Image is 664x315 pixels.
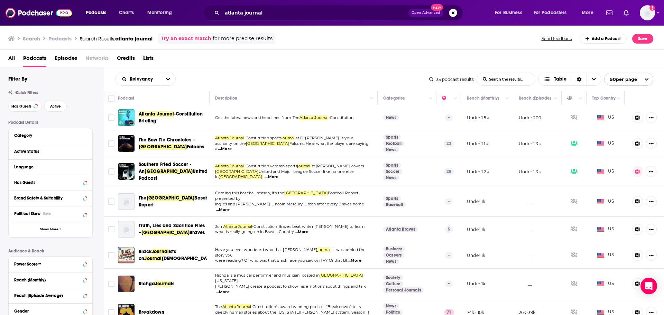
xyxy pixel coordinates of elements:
img: The Atlanta Baseball Report [118,193,135,210]
span: The Bow Tie Chronicles – [139,137,195,143]
p: 23 [444,140,454,147]
span: Table [554,77,566,82]
span: Breakdown [139,309,165,315]
div: Open Intercom Messenger [640,278,657,294]
a: The[GEOGRAPHIC_DATA]Baseball Report [139,195,207,209]
img: Atlanta Journal-Constitution Briefing [118,109,135,126]
div: Active Status [14,149,82,154]
p: 28 [444,168,454,175]
span: Lists [143,53,154,67]
span: Show More [40,228,58,231]
button: Show More Button [646,196,657,207]
input: Search podcasts, credits, & more... [222,7,408,18]
span: Atlanta Journal [215,136,244,140]
div: Categories [383,94,405,102]
a: Business [383,246,405,252]
span: Coming this baseball season, it’s the [215,191,284,195]
span: ...More [348,258,361,263]
span: [US_STATE]. [215,278,239,283]
img: The Bow Tie Chronicles – Atlanta Falcons [118,135,135,152]
span: ...More [216,207,230,213]
a: Black Journalists on Journalism [118,247,135,263]
button: open menu [604,73,653,86]
div: Podcast [118,94,134,102]
a: Baseball [383,202,406,207]
span: ...More [265,174,278,180]
button: open menu [577,7,602,18]
span: [GEOGRAPHIC_DATA] [147,195,195,201]
a: Atlanta Journal-Constitution Briefing [139,111,207,124]
button: Show profile menu [640,5,655,20]
span: [GEOGRAPHIC_DATA] [215,169,259,174]
a: Sports [383,196,401,201]
a: Try an exact match [161,35,211,43]
button: Save [632,34,653,44]
div: Beta [43,212,51,216]
span: Have you ever wondered who that [PERSON_NAME] [215,247,317,252]
span: Podcasts [86,8,106,18]
span: ...More [216,289,230,295]
span: Falcons [187,144,204,150]
span: Atlanta Journal [223,224,252,229]
p: Under 1.2k [467,169,489,175]
span: were reading? Or who was that Black face you saw on TV? Or that Bl [215,258,347,263]
p: -- [445,280,453,287]
span: Toggle select row [108,281,114,287]
span: ...More [218,146,232,152]
button: Show More Button [646,224,657,235]
span: 50 per page [605,74,637,85]
span: Charts [119,8,134,18]
span: Relevancy [130,77,155,82]
span: ist [PERSON_NAME] covers [311,164,364,168]
span: US [597,168,614,175]
a: News [383,259,399,264]
a: Sports [383,163,401,168]
a: Culture [383,281,403,287]
a: Show notifications dropdown [621,7,631,19]
span: More [582,8,593,18]
img: Richga Journals [118,276,135,292]
a: Search Results:atlanta journal [80,35,153,42]
span: Logged in as Mallory813 [640,5,655,20]
span: ...More [295,229,308,235]
div: Top Country [592,94,616,102]
button: Brand Safety & Suitability [14,194,87,202]
a: RichgaJournals [139,280,174,287]
p: Under 1k [467,226,485,232]
span: Atlanta Journal [215,164,244,168]
p: Under 1k [467,198,485,204]
h3: Search [23,35,40,42]
button: Column Actions [368,94,376,103]
h3: Podcasts [48,35,72,42]
span: Toggle select row [108,140,114,147]
span: Has Guests [11,104,31,108]
button: Choose View [538,73,601,86]
span: Journal [144,256,162,261]
span: Toggle select row [108,198,114,205]
span: US [597,280,614,287]
span: Falcons. Hear what the players are saying a [215,141,369,151]
p: __ [519,252,532,258]
div: 33 podcast results [429,77,474,82]
img: Truth, Lies and Sacrifice Flies – Atlanta Braves [118,221,135,238]
span: Southern Fried Soccer - An [139,161,191,174]
span: Baseball Report [139,195,215,208]
a: Sports [383,135,401,140]
a: Soccer [383,169,402,174]
span: s [172,281,174,287]
span: US [597,114,614,121]
button: Column Actions [451,94,460,103]
span: ist was behind the story you [215,247,366,258]
div: Power Score [442,94,452,102]
a: Podchaser - Follow, Share and Rate Podcasts [6,6,72,19]
span: authority on the [215,141,246,146]
div: Sort Direction [572,73,587,85]
div: Search podcasts, credits, & more... [210,5,470,21]
div: Category [14,133,82,138]
img: User Profile [640,5,655,20]
button: open menu [142,7,181,18]
button: Open AdvancedNew [408,9,443,17]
